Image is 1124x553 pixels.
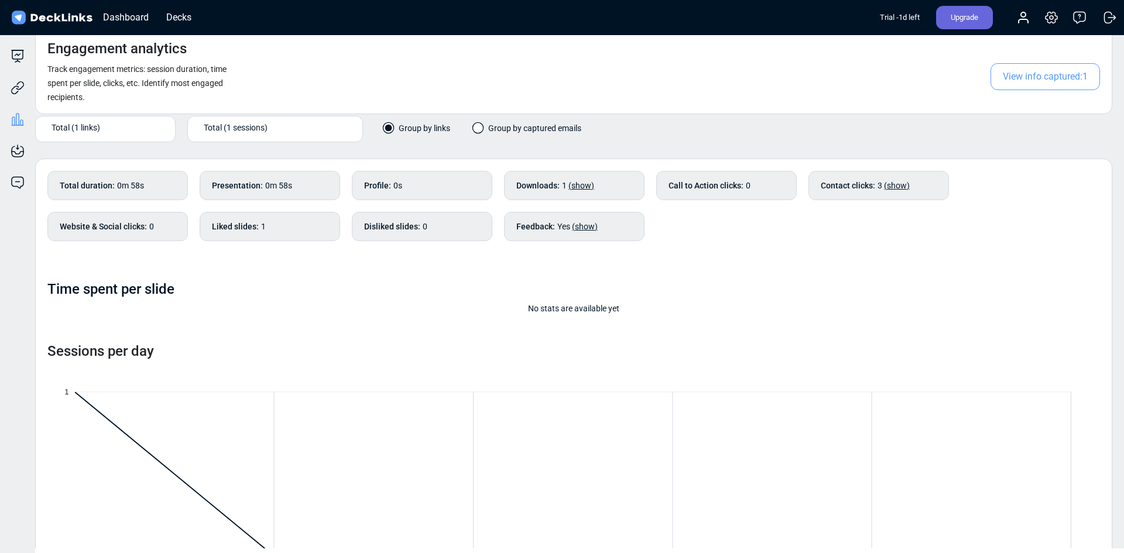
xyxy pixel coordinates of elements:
div: No stats are available yet [47,303,1100,315]
div: Upgrade [936,6,993,29]
small: Track engagement metrics: session duration, time spent per slide, clicks, etc. Identify most enga... [47,64,227,102]
label: Group by captured emails [474,122,581,140]
b: Presentation : [212,180,263,192]
span: 0 [423,222,427,231]
span: 0m 58s [265,181,292,190]
b: Feedback : [516,221,555,233]
div: Trial - 1 d left [880,6,920,29]
span: 3 [878,181,910,190]
span: (show) [884,181,910,190]
div: Dashboard [97,10,155,25]
label: Group by links [384,122,450,140]
span: 0 [149,222,154,231]
span: 0s [393,181,402,190]
b: Call to Action clicks : [669,180,743,192]
span: 0m 58s [117,181,144,190]
span: (show) [568,181,594,190]
b: Website & Social clicks : [60,221,147,233]
span: 0 [746,181,751,190]
b: Downloads : [516,180,560,192]
span: Total (1 sessions) [204,121,268,133]
span: Yes [557,222,598,231]
img: DeckLinks [9,9,94,26]
h4: Engagement analytics [47,40,187,57]
span: (show) [572,222,598,231]
b: Liked slides : [212,221,259,233]
span: Total (1 links) [52,121,100,133]
b: Contact clicks : [821,180,875,192]
b: Profile : [364,180,391,192]
span: 1 [562,181,594,190]
div: Decks [160,10,197,25]
b: Disliked slides : [364,221,420,233]
span: 1 [261,222,266,231]
h4: Time spent per slide [47,281,174,298]
span: View info captured: 1 [991,63,1100,90]
b: Total duration : [60,180,115,192]
h4: Sessions per day [47,343,1100,360]
tspan: 1 [64,387,68,396]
